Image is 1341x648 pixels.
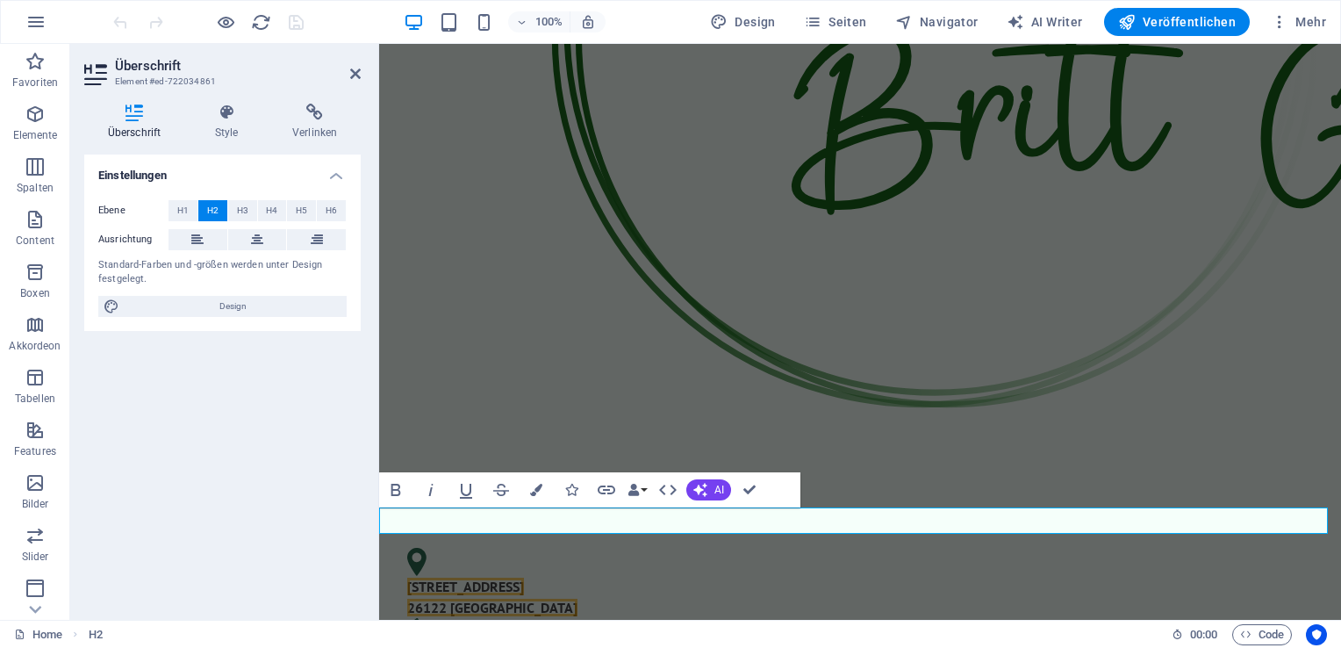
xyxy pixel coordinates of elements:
[449,472,483,508] button: Underline (Ctrl+U)
[191,104,269,140] h4: Style
[198,200,227,221] button: H2
[237,200,248,221] span: H3
[484,472,518,508] button: Strikethrough
[520,472,553,508] button: Colors
[22,550,49,564] p: Slider
[379,472,412,508] button: Bold (Ctrl+B)
[580,14,596,30] i: Bei Größenänderung Zoomstufe automatisch an das gewählte Gerät anpassen.
[686,479,731,500] button: AI
[177,200,189,221] span: H1
[228,200,257,221] button: H3
[251,12,271,32] i: Seite neu laden
[14,624,62,645] a: Klick, um Auswahl aufzuheben. Doppelklick öffnet Seitenverwaltung
[13,128,58,142] p: Elemente
[1190,624,1217,645] span: 00 00
[125,296,341,317] span: Design
[89,624,103,645] span: Klick zum Auswählen. Doppelklick zum Bearbeiten
[215,11,236,32] button: Klicke hier, um den Vorschau-Modus zu verlassen
[22,497,49,511] p: Bilder
[28,555,198,572] span: 26122 [GEOGRAPHIC_DATA]
[317,200,346,221] button: H6
[625,472,649,508] button: Data Bindings
[12,76,58,90] p: Favoriten
[269,104,361,140] h4: Verlinken
[1240,624,1284,645] span: Code
[888,8,986,36] button: Navigator
[703,8,783,36] div: Design (Strg+Alt+Y)
[733,472,766,508] button: Confirm (Ctrl+⏎)
[20,286,50,300] p: Boxen
[555,472,588,508] button: Icons
[1007,13,1083,31] span: AI Writer
[98,200,169,221] label: Ebene
[16,234,54,248] p: Content
[590,472,623,508] button: Link
[1104,8,1250,36] button: Veröffentlichen
[9,339,61,353] p: Akkordeon
[1264,8,1333,36] button: Mehr
[28,534,145,551] span: [STREET_ADDRESS]
[115,58,361,74] h2: Überschrift
[15,392,55,406] p: Tabellen
[266,200,277,221] span: H4
[1271,13,1326,31] span: Mehr
[804,13,867,31] span: Seiten
[1306,624,1327,645] button: Usercentrics
[84,155,361,186] h4: Einstellungen
[14,444,56,458] p: Features
[710,13,776,31] span: Design
[258,200,287,221] button: H4
[1232,624,1292,645] button: Code
[1000,8,1090,36] button: AI Writer
[1202,628,1205,641] span: :
[797,8,874,36] button: Seiten
[508,11,570,32] button: 100%
[98,258,347,287] div: Standard-Farben und -größen werden unter Design festgelegt.
[89,624,103,645] nav: breadcrumb
[98,296,347,317] button: Design
[651,472,685,508] button: HTML
[296,200,307,221] span: H5
[98,229,169,250] label: Ausrichtung
[895,13,979,31] span: Navigator
[1118,13,1236,31] span: Veröffentlichen
[414,472,448,508] button: Italic (Ctrl+I)
[207,200,219,221] span: H2
[84,104,191,140] h4: Überschrift
[326,200,337,221] span: H6
[115,74,326,90] h3: Element #ed-722034861
[1172,624,1218,645] h6: Session-Zeit
[714,485,724,495] span: AI
[703,8,783,36] button: Design
[250,11,271,32] button: reload
[17,181,54,195] p: Spalten
[287,200,316,221] button: H5
[169,200,197,221] button: H1
[534,11,563,32] h6: 100%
